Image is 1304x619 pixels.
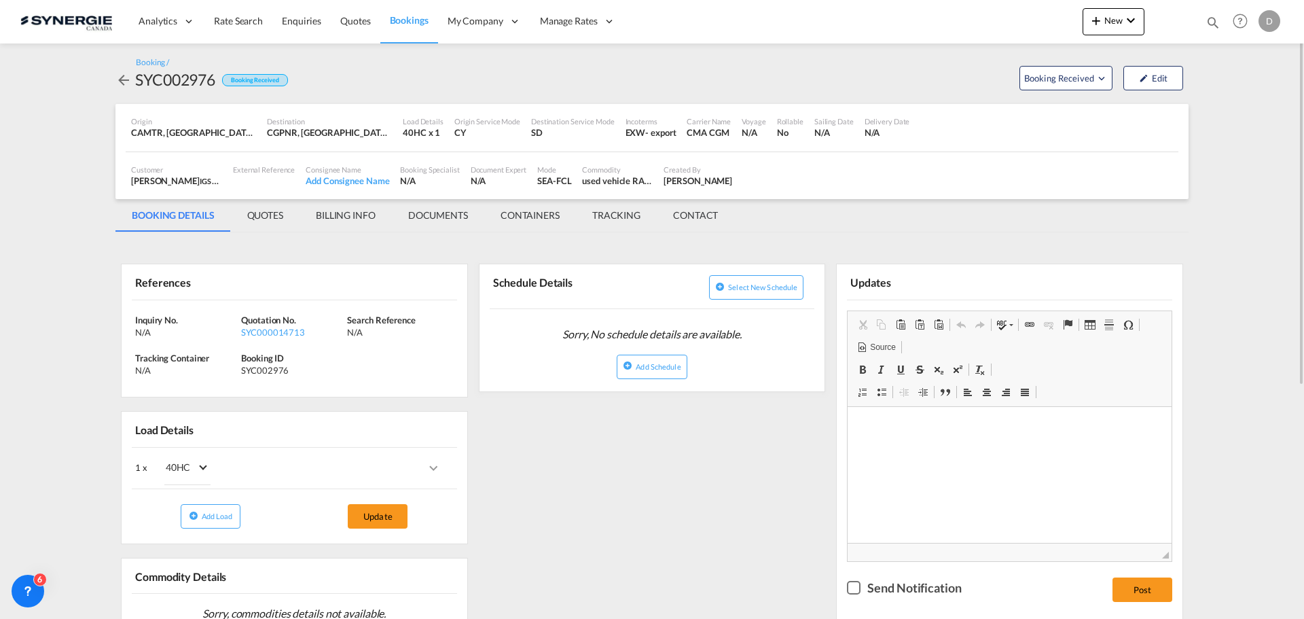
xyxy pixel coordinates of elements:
md-tab-item: CONTAINERS [484,199,576,232]
div: Commodity Details [132,564,291,588]
span: Rate Search [214,15,263,26]
md-tab-item: BILLING INFO [300,199,392,232]
div: Add Consignee Name [306,175,389,187]
a: Subscript [929,361,948,378]
div: Booking Specialist [400,164,459,175]
div: CMA CGM [687,126,731,139]
a: Paste (Ctrl+V) [891,316,910,334]
div: 40HC x 1 [403,126,443,139]
span: New [1088,15,1139,26]
span: Add Schedule [636,362,681,371]
div: EXW [626,126,646,139]
md-tab-item: CONTACT [657,199,734,232]
a: Remove Format [971,361,990,378]
md-icon: icon-plus 400-fg [1088,12,1104,29]
span: Booking Received [1024,71,1095,85]
md-icon: icons/ic_keyboard_arrow_right_black_24px.svg [425,460,441,476]
md-checkbox: Checkbox No Ink [847,579,961,597]
div: SYC002976 [135,69,215,90]
div: Customer [131,164,222,175]
span: Booking ID [241,353,284,364]
div: Destination [267,116,392,126]
div: N/A [742,126,765,139]
div: N/A [400,175,459,187]
md-icon: icon-magnify [1206,15,1220,30]
div: Delivery Date [865,116,910,126]
span: Quotes [340,15,370,26]
a: Increase Indent [913,383,932,401]
a: Bold (Ctrl+B) [853,361,872,378]
div: Help [1229,10,1258,34]
a: Strike Through [910,361,929,378]
button: icon-pencilEdit [1123,66,1183,90]
iframe: Editor, editor8 [848,407,1172,543]
button: Update [348,504,407,529]
a: Copy (Ctrl+C) [872,316,891,334]
div: Commodity [582,164,653,175]
span: Tracking Container [135,353,209,364]
a: Paste from Word [929,316,948,334]
a: Redo (Ctrl+Y) [971,316,990,334]
md-icon: icon-arrow-left [115,72,132,88]
a: Insert/Remove Numbered List [853,383,872,401]
button: icon-plus-circleSelect new schedule [709,275,803,300]
div: Booking Received [222,74,287,87]
div: No [777,126,803,139]
a: Underline (Ctrl+U) [891,361,910,378]
button: icon-plus-circleAdd Load [181,504,240,529]
div: Sailing Date [814,116,854,126]
div: Mode [537,164,571,175]
md-select: Choose [147,452,221,485]
div: N/A [347,326,450,338]
div: SEA-FCL [537,175,571,187]
div: Daniel Dico [664,175,732,187]
div: References [132,270,291,294]
a: Anchor [1058,316,1077,334]
div: D [1258,10,1280,32]
div: N/A [865,126,910,139]
button: Open demo menu [1019,66,1112,90]
span: Bookings [390,14,429,26]
div: CAMTR, Montreal, QC, Canada, North America, Americas [131,126,256,139]
md-icon: icon-plus-circle [623,361,632,370]
md-tab-item: BOOKING DETAILS [115,199,231,232]
a: Insert Horizontal Line [1100,316,1119,334]
a: Paste as plain text (Ctrl+Shift+V) [910,316,929,334]
div: N/A [471,175,527,187]
a: Justify [1015,383,1034,401]
div: Origin [131,116,256,126]
div: used vehicle RAM 1500, year 2019 and spares [582,175,653,187]
span: Add Load [202,512,233,520]
span: Help [1229,10,1252,33]
div: Destination Service Mode [531,116,615,126]
div: N/A [135,326,238,338]
a: Link (Ctrl+K) [1020,316,1039,334]
md-icon: icon-plus-circle [189,511,198,520]
md-icon: icon-pencil [1139,73,1148,83]
div: SYC000014713 [241,326,344,338]
div: - export [645,126,676,139]
a: Insert/Remove Bulleted List [872,383,891,401]
div: SD [531,126,615,139]
md-tab-item: TRACKING [576,199,657,232]
span: Resize [1162,552,1169,559]
md-icon: icon-chevron-down [1123,12,1139,29]
md-tab-item: DOCUMENTS [392,199,484,232]
a: Superscript [948,361,967,378]
a: Italic (Ctrl+I) [872,361,891,378]
span: Analytics [139,14,177,28]
span: Quotation No. [241,315,296,325]
div: Booking / [136,57,169,69]
div: Origin Service Mode [454,116,520,126]
div: Document Expert [471,164,527,175]
a: Align Left [958,383,977,401]
div: N/A [814,126,854,139]
div: Schedule Details [490,270,649,303]
button: icon-plus 400-fgNewicon-chevron-down [1083,8,1144,35]
div: External Reference [233,164,295,175]
a: Source [853,338,899,356]
div: Consignee Name [306,164,389,175]
md-pagination-wrapper: Use the left and right arrow keys to navigate between tabs [115,199,734,232]
span: Enquiries [282,15,321,26]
